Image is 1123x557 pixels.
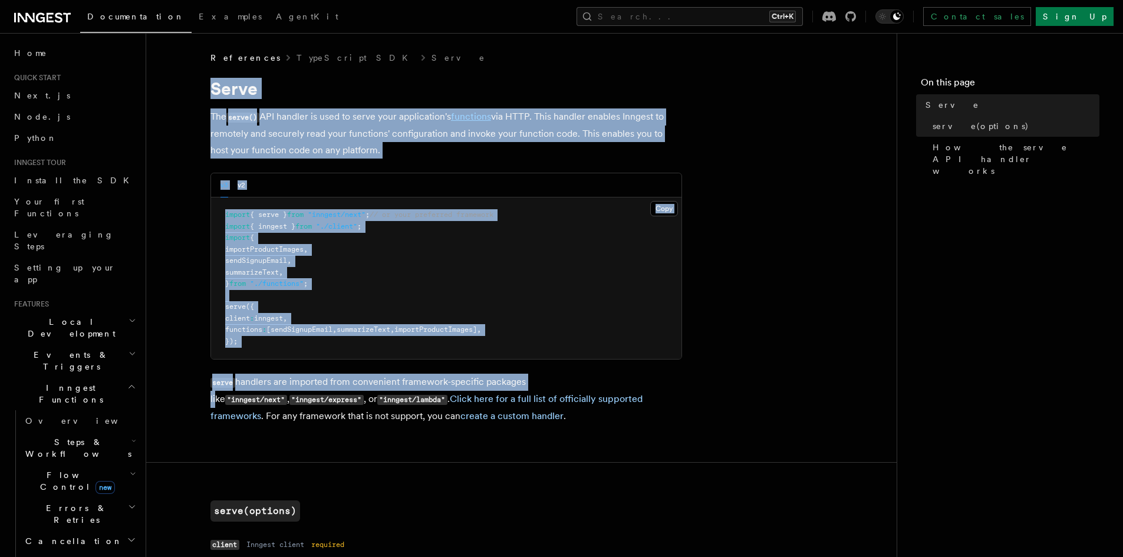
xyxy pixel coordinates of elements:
[21,469,130,493] span: Flow Control
[14,133,57,143] span: Python
[210,108,682,159] p: The API handler is used to serve your application's via HTTP. This handler enables Inngest to rem...
[254,314,283,322] span: inngest
[246,302,254,311] span: ({
[9,73,61,83] span: Quick start
[21,431,139,464] button: Steps & Workflows
[337,325,390,334] span: summarizeText
[432,52,486,64] a: Serve
[875,9,904,24] button: Toggle dark mode
[295,222,312,230] span: from
[210,500,300,522] a: serve(options)
[477,325,481,334] span: ,
[225,279,229,288] span: }
[25,416,147,426] span: Overview
[316,222,357,230] span: "./client"
[192,4,269,32] a: Examples
[87,12,185,21] span: Documentation
[266,325,332,334] span: [sendSignupEmail
[250,210,287,219] span: { serve }
[225,256,287,265] span: sendSignupEmail
[14,176,136,185] span: Install the SDK
[14,91,70,100] span: Next.js
[923,7,1031,26] a: Contact sales
[9,299,49,309] span: Features
[225,395,287,405] code: "inngest/next"
[225,245,304,253] span: importProductImages
[225,210,250,219] span: import
[246,540,304,549] dd: Inngest client
[365,210,370,219] span: ;
[289,395,364,405] code: "inngest/express"
[9,349,129,373] span: Events & Triggers
[14,263,116,284] span: Setting up your app
[279,268,283,276] span: ,
[769,11,796,22] kbd: Ctrl+K
[269,4,345,32] a: AgentKit
[311,540,344,549] dd: required
[14,230,114,251] span: Leveraging Steps
[921,94,1099,116] a: Serve
[926,99,979,111] span: Serve
[933,120,1029,132] span: serve(options)
[262,325,266,334] span: :
[297,52,415,64] a: TypeScript SDK
[21,497,139,530] button: Errors & Retries
[226,113,259,123] code: serve()
[95,481,115,494] span: new
[250,279,304,288] span: "./functions"
[928,116,1099,137] a: serve(options)
[225,222,250,230] span: import
[225,314,250,322] span: client
[933,141,1099,177] span: How the serve API handler works
[14,47,47,59] span: Home
[9,311,139,344] button: Local Development
[390,325,394,334] span: ,
[80,4,192,33] a: Documentation
[9,127,139,149] a: Python
[229,279,246,288] span: from
[238,173,245,197] button: v2
[9,382,127,406] span: Inngest Functions
[9,316,129,340] span: Local Development
[9,344,139,377] button: Events & Triggers
[460,410,564,421] a: create a custom handler
[21,410,139,431] a: Overview
[928,137,1099,182] a: How the serve API handler works
[1036,7,1114,26] a: Sign Up
[210,378,235,388] code: serve
[308,210,365,219] span: "inngest/next"
[357,222,361,230] span: ;
[199,12,262,21] span: Examples
[9,158,66,167] span: Inngest tour
[9,106,139,127] a: Node.js
[225,268,279,276] span: summarizeText
[287,256,291,265] span: ,
[210,78,682,99] h1: Serve
[220,173,228,197] button: v3
[304,279,308,288] span: ;
[9,377,139,410] button: Inngest Functions
[250,222,295,230] span: { inngest }
[577,7,803,26] button: Search...Ctrl+K
[332,325,337,334] span: ,
[9,224,139,257] a: Leveraging Steps
[276,12,338,21] span: AgentKit
[225,233,250,242] span: import
[304,245,308,253] span: ,
[9,257,139,290] a: Setting up your app
[14,112,70,121] span: Node.js
[9,42,139,64] a: Home
[921,75,1099,94] h4: On this page
[225,337,238,345] span: });
[225,302,246,311] span: serve
[225,325,262,334] span: functions
[370,210,493,219] span: // or your preferred framework
[9,170,139,191] a: Install the SDK
[394,325,477,334] span: importProductImages]
[9,85,139,106] a: Next.js
[250,233,254,242] span: {
[250,314,254,322] span: :
[451,111,491,122] a: functions
[9,191,139,224] a: Your first Functions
